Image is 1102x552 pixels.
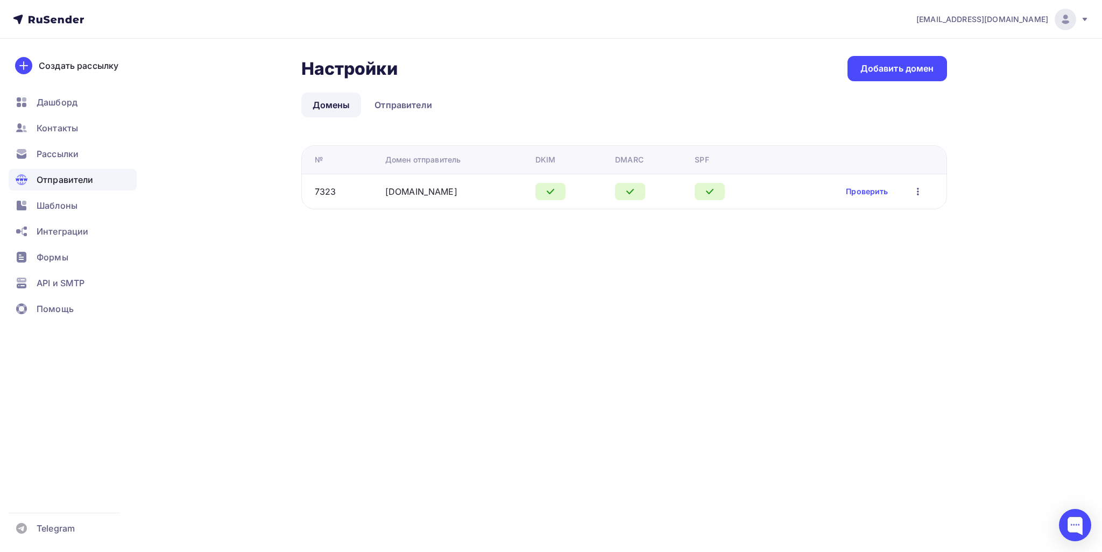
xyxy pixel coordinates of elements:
[916,14,1048,25] span: [EMAIL_ADDRESS][DOMAIN_NAME]
[37,522,75,535] span: Telegram
[9,117,137,139] a: Контакты
[385,154,461,165] div: Домен отправитель
[9,246,137,268] a: Формы
[916,9,1089,30] a: [EMAIL_ADDRESS][DOMAIN_NAME]
[385,186,457,197] a: [DOMAIN_NAME]
[37,96,77,109] span: Дашборд
[363,93,443,117] a: Отправители
[860,62,934,75] div: Добавить домен
[846,186,888,197] a: Проверить
[615,154,644,165] div: DMARC
[37,277,84,289] span: API и SMTP
[535,154,556,165] div: DKIM
[37,173,94,186] span: Отправители
[37,199,77,212] span: Шаблоны
[315,154,323,165] div: №
[301,58,398,80] h2: Настройки
[9,143,137,165] a: Рассылки
[9,91,137,113] a: Дашборд
[37,302,74,315] span: Помощь
[9,169,137,190] a: Отправители
[37,225,88,238] span: Интеграции
[39,59,118,72] div: Создать рассылку
[315,185,336,198] div: 7323
[37,122,78,135] span: Контакты
[9,195,137,216] a: Шаблоны
[695,154,709,165] div: SPF
[37,147,79,160] span: Рассылки
[37,251,68,264] span: Формы
[301,93,362,117] a: Домены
